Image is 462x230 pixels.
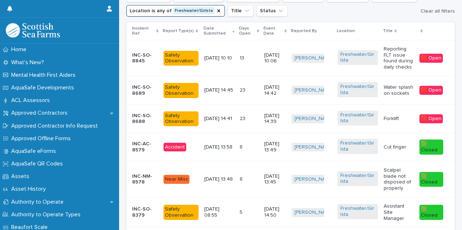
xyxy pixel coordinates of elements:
[132,173,158,186] p: INC-NM-8578
[419,205,443,220] div: 🟩 Closed
[8,199,69,205] p: Authority to Operate
[164,51,199,66] div: Safety Observation
[420,9,455,14] span: Clear all filters
[204,25,231,38] p: Date Submitted
[164,83,199,98] div: Safety Observation
[295,55,334,61] a: [PERSON_NAME]
[126,5,225,17] button: Location
[132,113,158,125] p: INC-SO-8688
[8,110,73,116] p: Approved Contractors
[164,111,199,127] div: Safety Observation
[164,143,186,152] div: Accident
[204,144,234,150] p: [DATE] 13:58
[295,176,334,182] a: [PERSON_NAME]
[264,141,286,153] p: [DATE] 13:49
[240,86,247,93] p: 23
[340,52,375,64] a: Freshwater/Girlsta
[204,87,234,93] p: [DATE] 14:45
[384,46,414,70] p: Reporting FLT issue found during daily checks
[419,114,443,123] div: 🟥 Open
[8,97,56,104] p: ACL Assessors
[132,25,154,38] p: Incident Ref
[240,54,246,61] p: 13
[164,205,199,220] div: Safety Observation
[419,54,443,63] div: 🟥 Open
[384,167,414,191] p: Scalpel blade not disposed of properly
[340,112,375,124] a: Freshwater/Girlsta
[340,140,375,152] a: Freshwater/Girlsta
[240,175,244,182] p: 8
[8,186,52,193] p: Asset History
[295,116,334,122] a: [PERSON_NAME]
[126,40,455,76] tr: INC-SO-8845Safety Observation[DATE] 10:101313 [DATE] 10:06[PERSON_NAME] Freshwater/Girlsta Report...
[419,140,443,155] div: 🟩 Closed
[264,173,286,186] p: [DATE] 13:45
[295,87,334,93] a: [PERSON_NAME]
[383,27,393,35] p: Title
[8,72,81,79] p: Mental Health First Aiders
[8,173,35,180] p: Assets
[240,143,244,150] p: 8
[240,208,244,216] p: 5
[8,123,104,129] p: Approved Contractor Info Request
[204,55,234,61] p: [DATE] 10:10
[257,5,288,17] button: Status
[340,173,375,185] a: Freshwater/Girlsta
[6,23,60,37] img: bPIBxiqnSb2ggTQWdOVV
[263,25,283,38] p: Event Date
[419,86,443,95] div: 🟥 Open
[163,27,194,35] p: Report Type(s)
[240,114,247,122] p: 23
[8,84,80,91] p: AquaSafe Developments
[295,144,334,150] a: [PERSON_NAME]
[204,116,234,122] p: [DATE] 14:41
[384,203,414,221] p: Assistant Site Manager
[8,148,62,155] p: AquaSafe eForms
[126,76,455,105] tr: INC-SO-8689Safety Observation[DATE] 14:452323 [DATE] 14:42[PERSON_NAME] Freshwater/Girlsta Water ...
[337,27,355,35] p: Location
[264,113,286,125] p: [DATE] 14:39
[8,160,69,167] p: AquaSafe QR Codes
[204,206,234,218] p: [DATE] 08:55
[264,206,286,218] p: [DATE] 14:50
[264,52,286,65] p: [DATE] 10:06
[264,84,286,97] p: [DATE] 14:42
[8,59,50,66] p: What's New?
[418,6,455,17] button: Clear all filters
[8,46,32,53] p: Home
[132,206,158,218] p: INC-SO-8379
[384,144,414,150] p: Cut finger
[126,161,455,197] tr: INC-NM-8578Near Miss[DATE] 13:4888 [DATE] 13:45[PERSON_NAME] Freshwater/Girlsta Scalpel blade not...
[126,133,455,162] tr: INC-AC-8579Accident[DATE] 13:5888 [DATE] 13:49[PERSON_NAME] Freshwater/Girlsta Cut finger🟩 Closed
[126,197,455,227] tr: INC-SO-8379Safety Observation[DATE] 08:5555 [DATE] 14:50[PERSON_NAME] Freshwater/Girlsta Assistan...
[419,172,443,187] div: 🟩 Closed
[8,135,77,142] p: Approved Offline Forms
[340,205,375,218] a: Freshwater/Girlsta
[126,105,455,133] tr: INC-SO-8688Safety Observation[DATE] 14:412323 [DATE] 14:39[PERSON_NAME] Freshwater/Girlsta Forkli...
[164,175,189,184] div: Near Miss
[132,52,158,65] p: INC-SO-8845
[239,25,255,38] p: Days Open
[384,84,414,97] p: Water splash on sockets
[291,27,317,35] p: Reported By
[8,211,86,218] p: Authority to Operate Types
[204,176,234,182] p: [DATE] 13:48
[132,84,158,97] p: INC-SO-8689
[228,5,254,17] button: Title
[340,84,375,96] a: Freshwater/Girlsta
[384,116,414,122] p: Forklift
[295,209,334,216] a: [PERSON_NAME]
[132,141,158,153] p: INC-AC-8579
